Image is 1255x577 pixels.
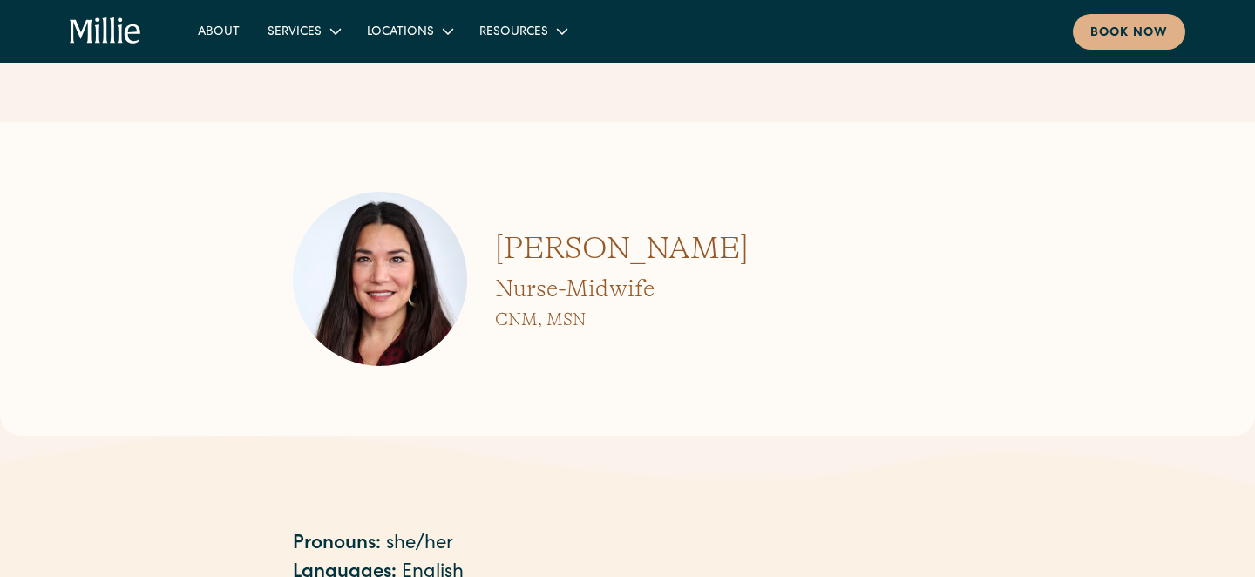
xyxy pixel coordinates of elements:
h3: CNM, MSN [495,307,749,333]
strong: Pronouns: [293,535,381,554]
div: Book now [1090,24,1168,43]
h1: [PERSON_NAME] [495,225,749,272]
div: Locations [353,17,465,45]
a: Book now [1073,14,1185,50]
img: Carly Bravo Profile Photo [293,192,467,366]
div: she/her [386,531,453,560]
div: Resources [479,24,548,42]
div: Resources [465,17,580,45]
h2: Nurse-Midwife [495,272,749,306]
div: Services [254,17,353,45]
a: home [70,17,142,45]
a: About [184,17,254,45]
div: Locations [367,24,434,42]
div: Services [268,24,322,42]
